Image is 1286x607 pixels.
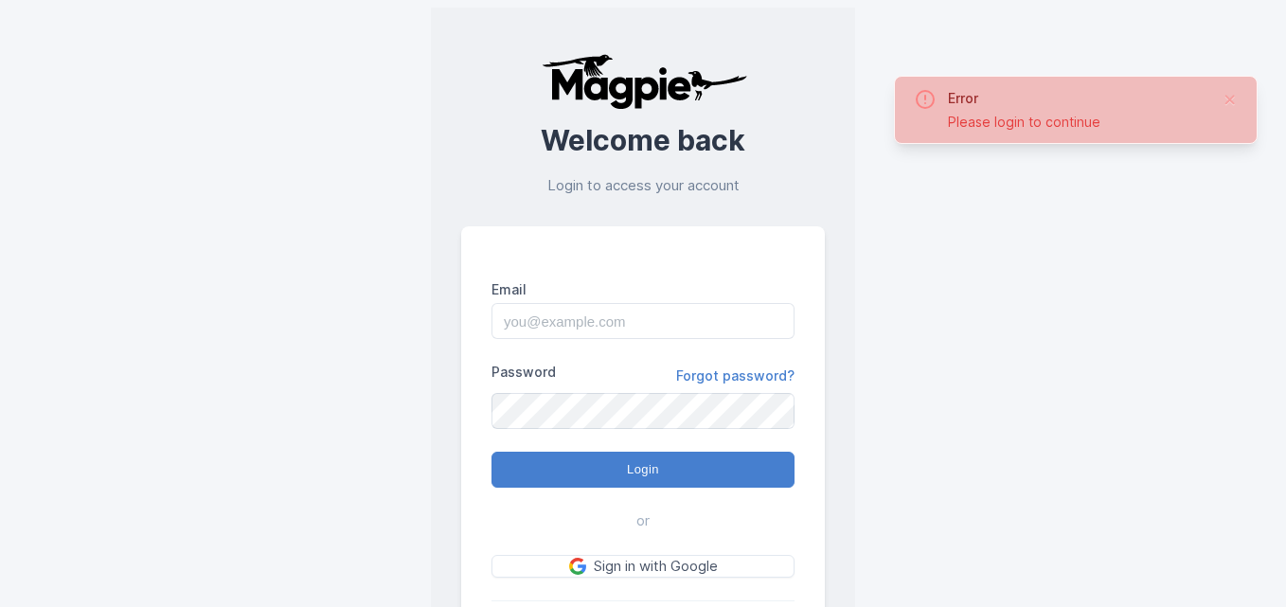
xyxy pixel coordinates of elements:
[491,279,795,299] label: Email
[537,53,750,110] img: logo-ab69f6fb50320c5b225c76a69d11143b.png
[491,452,795,488] input: Login
[948,112,1207,132] div: Please login to continue
[491,362,556,382] label: Password
[948,88,1207,108] div: Error
[461,175,825,197] p: Login to access your account
[569,558,586,575] img: google.svg
[491,303,795,339] input: you@example.com
[676,366,795,385] a: Forgot password?
[461,125,825,156] h2: Welcome back
[636,510,650,532] span: or
[1223,88,1238,111] button: Close
[491,555,795,579] a: Sign in with Google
